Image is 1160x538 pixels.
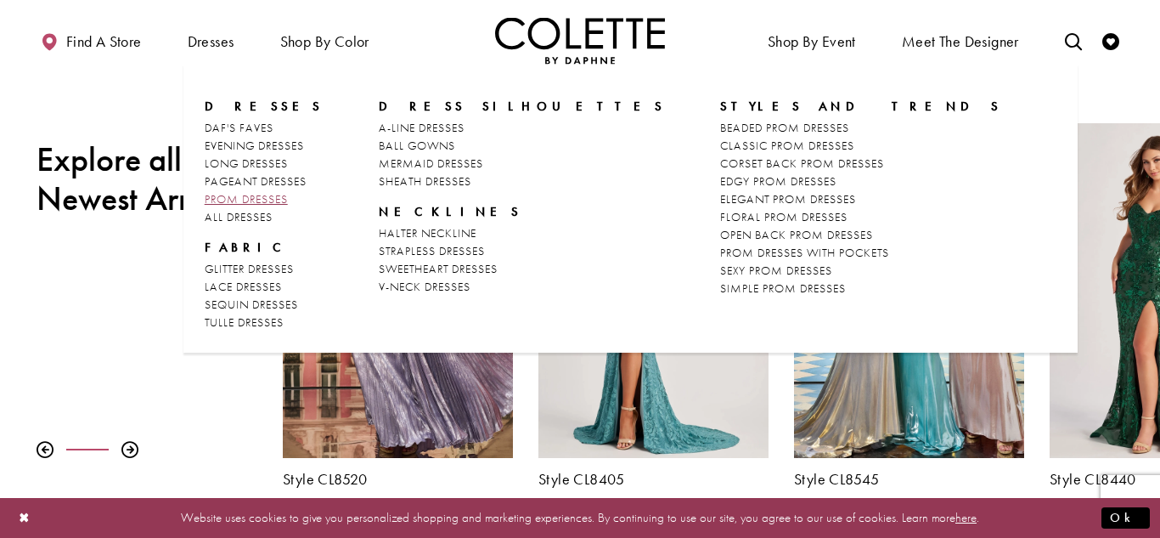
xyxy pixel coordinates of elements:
[720,208,1001,226] a: FLORAL PROM DRESSES
[205,208,324,226] a: ALL DRESSES
[720,280,846,296] span: SIMPLE PROM DRESSES
[188,33,234,50] span: Dresses
[379,156,483,171] span: MERMAID DRESSES
[205,278,324,296] a: LACE DRESSES
[205,190,324,208] a: PROM DRESSES
[720,98,1001,115] span: STYLES AND TRENDS
[720,155,1001,173] a: CORSET BACK PROM DRESSES
[763,17,860,64] span: Shop By Event
[205,191,288,207] span: PROM DRESSES
[379,225,476,241] span: HALTER NECKLINE
[205,209,273,224] span: ALL DRESSES
[379,119,665,137] a: A-LINE DRESSES
[720,227,873,242] span: OPEN BACK PROM DRESSES
[955,509,977,526] a: here
[276,17,374,64] span: Shop by color
[720,120,849,135] span: BEADED PROM DRESSES
[379,120,465,135] span: A-LINE DRESSES
[379,242,665,260] a: STRAPLESS DRESSES
[898,17,1023,64] a: Meet the designer
[183,17,239,64] span: Dresses
[283,471,513,488] a: Style CL8520
[205,98,324,115] span: Dresses
[205,314,284,330] span: TULLE DRESSES
[205,239,290,256] span: FABRIC
[122,507,1038,530] p: Website uses cookies to give you personalized shopping and marketing experiences. By continuing t...
[720,173,1001,190] a: EDGY PROM DRESSES
[37,140,257,218] h2: Explore all the Newest Arrivals
[1061,17,1086,64] a: Toggle search
[794,471,1024,488] a: Style CL8545
[720,263,832,278] span: SEXY PROM DRESSES
[379,98,665,115] span: DRESS SILHOUETTES
[720,245,889,260] span: PROM DRESSES WITH POCKETS
[205,156,288,171] span: LONG DRESSES
[720,244,1001,262] a: PROM DRESSES WITH POCKETS
[1098,17,1123,64] a: Check Wishlist
[379,224,665,242] a: HALTER NECKLINE
[205,119,324,137] a: DAF'S FAVES
[205,261,294,276] span: GLITTER DRESSES
[379,203,665,220] span: NECKLINES
[379,173,665,190] a: SHEATH DRESSES
[379,138,455,153] span: BALL GOWNS
[1101,507,1150,529] button: Submit Dialog
[720,226,1001,244] a: OPEN BACK PROM DRESSES
[205,137,324,155] a: EVENING DRESSES
[379,260,665,278] a: SWEETHEART DRESSES
[205,138,304,153] span: EVENING DRESSES
[720,191,856,207] span: ELEGANT PROM DRESSES
[495,17,665,64] a: Visit Home Page
[720,138,854,153] span: CLASSIC PROM DRESSES
[538,471,769,488] a: Style CL8405
[379,173,471,189] span: SHEATH DRESSES
[205,173,324,190] a: PAGEANT DRESSES
[205,314,324,331] a: TULLE DRESSES
[768,33,856,50] span: Shop By Event
[902,33,1019,50] span: Meet the designer
[720,280,1001,297] a: SIMPLE PROM DRESSES
[205,120,273,135] span: DAF'S FAVES
[205,173,307,189] span: PAGEANT DRESSES
[720,209,847,224] span: FLORAL PROM DRESSES
[280,33,369,50] span: Shop by color
[379,279,470,294] span: V-NECK DRESSES
[205,260,324,278] a: GLITTER DRESSES
[720,156,884,171] span: CORSET BACK PROM DRESSES
[37,17,145,64] a: Find a store
[720,119,1001,137] a: BEADED PROM DRESSES
[205,239,324,256] span: FABRIC
[379,155,665,173] a: MERMAID DRESSES
[379,278,665,296] a: V-NECK DRESSES
[720,262,1001,280] a: SEXY PROM DRESSES
[720,190,1001,208] a: ELEGANT PROM DRESSES
[10,503,39,533] button: Close Dialog
[205,155,324,173] a: LONG DRESSES
[379,137,665,155] a: BALL GOWNS
[720,173,836,189] span: EDGY PROM DRESSES
[379,203,521,220] span: NECKLINES
[495,17,665,64] img: Colette by Daphne
[205,297,298,312] span: SEQUIN DRESSES
[379,261,498,276] span: SWEETHEART DRESSES
[66,33,142,50] span: Find a store
[205,296,324,314] a: SEQUIN DRESSES
[720,137,1001,155] a: CLASSIC PROM DRESSES
[205,279,282,294] span: LACE DRESSES
[379,243,485,258] span: STRAPLESS DRESSES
